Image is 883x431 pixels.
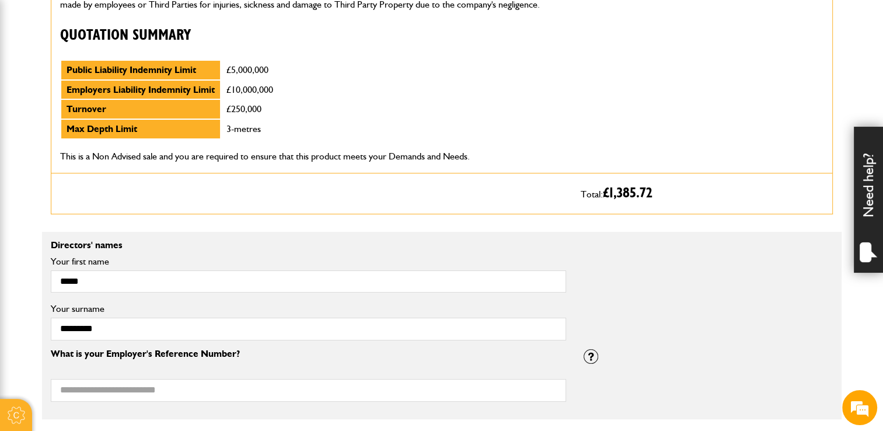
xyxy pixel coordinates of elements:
div: Chat with us now [61,65,196,81]
p: Directors' names [51,241,833,250]
td: Employers Liability Indemnity Limit [61,80,221,100]
td: £250,000 [221,99,279,119]
label: Your surname [51,304,566,314]
span: £ [603,186,652,200]
div: Minimize live chat window [191,6,219,34]
td: £10,000,000 [221,80,279,100]
input: Enter your email address [15,142,213,168]
label: Your first name [51,257,566,266]
div: Need help? [854,127,883,273]
td: Turnover [61,99,221,119]
td: 3-metres [221,119,279,139]
input: Enter your last name [15,108,213,134]
textarea: Type your message and hit 'Enter' [15,211,213,329]
em: Start Chat [159,339,212,354]
img: d_20077148190_company_1631870298795_20077148190 [20,65,49,81]
td: £5,000,000 [221,60,279,80]
td: Public Liability Indemnity Limit [61,60,221,80]
p: What is your Employer's Reference Number? [51,349,566,359]
p: Total: [581,182,823,204]
h3: Quotation Summary [60,27,563,45]
p: This is a Non Advised sale and you are required to ensure that this product meets your Demands an... [60,149,563,164]
input: Enter your phone number [15,177,213,203]
td: Max Depth Limit [61,119,221,139]
span: 1,385.72 [609,186,652,200]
